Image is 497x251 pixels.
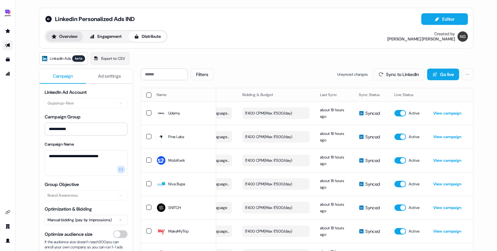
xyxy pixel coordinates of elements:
span: MobiKwik [168,157,185,164]
div: Created by [434,31,455,37]
div: ₹400 CPM ( Max ₹500/day ) [245,157,292,164]
th: Last Sync [315,88,354,101]
button: Optimize audience size [113,230,127,238]
a: Go to templates [3,54,13,65]
span: MakeMyTrip [168,228,189,235]
th: Bidding & Budget [237,88,315,101]
a: Export to CSV [91,52,129,65]
span: Active [409,181,419,187]
span: Export to CSV [101,55,125,62]
a: Go to integrations [3,207,13,217]
button: Sync to LinkedIn [373,69,425,80]
button: Overview [46,31,83,42]
td: about 18 hours ago [315,172,354,196]
a: Go to attribution [3,69,13,79]
td: about 18 hours ago [315,125,354,148]
th: Live Status [389,88,428,101]
button: Distribute [128,31,166,42]
div: beta [72,55,85,62]
a: View campaign [433,181,461,187]
a: View campaign [433,111,461,116]
span: Synced [365,110,380,116]
div: ₹400 CPM ( Max ₹500/day ) [245,134,292,140]
span: Synced [365,157,380,164]
div: ₹400 CPM ( Max ₹500/day ) [245,228,292,235]
a: Editor [421,16,468,23]
div: ₹400 CPM ( Max ₹500/day ) [245,181,292,187]
a: View campaign [433,158,461,163]
button: Go live [427,69,459,80]
button: Editor [421,13,468,25]
span: Active [409,204,419,211]
a: Go to profile [3,235,13,246]
div: ₹400 CPM ( Max ₹500/day ) [245,110,292,116]
td: about 18 hours ago [315,219,354,243]
td: about 18 hours ago [315,148,354,172]
a: Go to team [3,221,13,232]
button: ₹400 CPM(Max ₹500/day) [242,131,310,143]
span: Udemy [168,110,180,116]
button: Filters [191,69,214,80]
a: Go to outbound experience [3,40,13,50]
button: Engagement [84,31,127,42]
label: Optimization & Bidding [45,206,92,212]
span: SNITCH [168,204,181,211]
th: Name [151,88,216,101]
button: ₹400 CPM(Max ₹500/day) [242,202,310,213]
img: Nikunj [458,31,468,42]
button: ₹400 CPM(Max ₹500/day) [242,155,310,166]
span: Linkedin Personalized Ads IND [55,15,135,23]
span: Synced [365,181,380,187]
label: Group Objective [45,181,79,187]
span: Campaign [53,73,73,79]
label: Campaign Group [45,114,81,120]
span: Optimize audience size [45,231,93,237]
span: Niva Bupa [168,181,185,187]
span: Active [409,157,419,164]
button: ₹400 CPM(Max ₹500/day) [242,178,310,190]
span: Synced [365,134,380,140]
a: LinkedIn Adsbeta [39,52,88,65]
span: Active [409,110,419,116]
label: Campaign Name [45,142,74,147]
div: [PERSON_NAME] [PERSON_NAME] [387,37,455,42]
a: View campaign [433,205,461,210]
td: about 18 hours ago [315,196,354,219]
a: Go to prospects [3,26,13,36]
div: ₹400 CPM ( Max ₹500/day ) [245,204,292,211]
span: Pine Labs [168,134,184,140]
span: Unsynced changes [337,71,368,78]
td: about 18 hours ago [315,101,354,125]
span: Active [409,134,419,140]
span: Synced [365,204,380,211]
button: ₹400 CPM(Max ₹500/day) [242,225,310,237]
label: LinkedIn Ad Account [45,89,87,95]
span: Active [409,228,419,235]
span: Ad settings [98,73,121,79]
a: View campaign [433,134,461,139]
th: Sync Status [354,88,389,101]
button: ₹400 CPM(Max ₹500/day) [242,107,310,119]
span: LinkedIn Ads [50,55,71,62]
a: View campaign [433,229,461,234]
span: Synced [365,228,380,235]
button: More actions [462,69,473,80]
